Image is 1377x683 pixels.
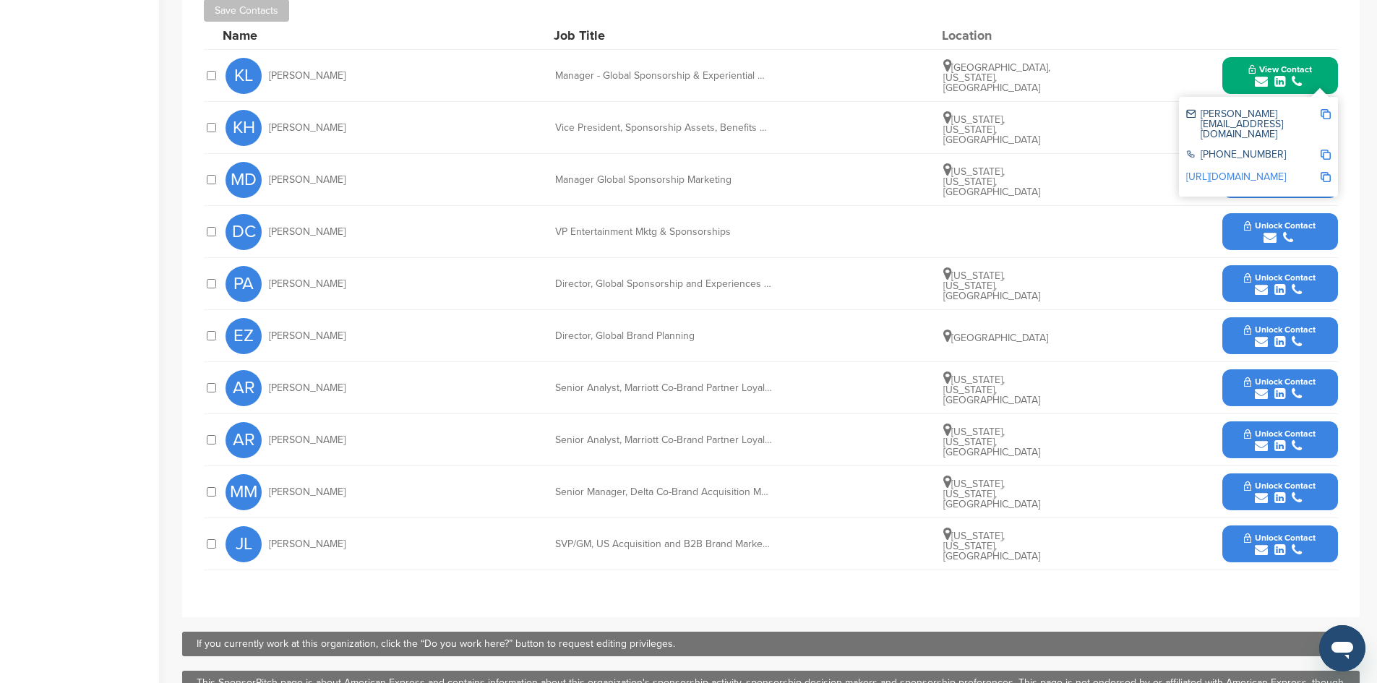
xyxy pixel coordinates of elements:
[555,383,772,393] div: Senior Analyst, Marriott Co-Brand Partner Loyalty Marketing
[1227,314,1333,358] button: Unlock Contact
[226,526,262,562] span: JL
[1321,150,1331,160] img: Copy
[943,530,1040,562] span: [US_STATE], [US_STATE], [GEOGRAPHIC_DATA]
[1244,377,1316,387] span: Unlock Contact
[269,539,346,549] span: [PERSON_NAME]
[943,61,1050,94] span: [GEOGRAPHIC_DATA], [US_STATE], [GEOGRAPHIC_DATA]
[226,474,262,510] span: MM
[223,29,382,42] div: Name
[226,110,262,146] span: KH
[1227,262,1333,306] button: Unlock Contact
[269,71,346,81] span: [PERSON_NAME]
[1321,172,1331,182] img: Copy
[1244,429,1316,439] span: Unlock Contact
[226,58,262,94] span: KL
[943,113,1040,146] span: [US_STATE], [US_STATE], [GEOGRAPHIC_DATA]
[555,227,772,237] div: VP Entertainment Mktg & Sponsorships
[943,166,1040,198] span: [US_STATE], [US_STATE], [GEOGRAPHIC_DATA]
[942,29,1050,42] div: Location
[226,214,262,250] span: DC
[269,435,346,445] span: [PERSON_NAME]
[555,123,772,133] div: Vice President, Sponsorship Assets, Benefits & Operations
[943,426,1040,458] span: [US_STATE], [US_STATE], [GEOGRAPHIC_DATA]
[555,331,772,341] div: Director, Global Brand Planning
[269,175,346,185] span: [PERSON_NAME]
[226,162,262,198] span: MD
[1227,418,1333,462] button: Unlock Contact
[1244,481,1316,491] span: Unlock Contact
[1227,210,1333,254] button: Unlock Contact
[1244,272,1316,283] span: Unlock Contact
[1319,625,1365,671] iframe: Button to launch messaging window
[943,332,1048,344] span: [GEOGRAPHIC_DATA]
[1186,150,1320,162] div: [PHONE_NUMBER]
[943,374,1040,406] span: [US_STATE], [US_STATE], [GEOGRAPHIC_DATA]
[269,227,346,237] span: [PERSON_NAME]
[1227,471,1333,514] button: Unlock Contact
[1321,109,1331,119] img: Copy
[555,279,772,289] div: Director, Global Sponsorship and Experiences Strategy, Measurement & Investment
[1244,533,1316,543] span: Unlock Contact
[555,435,772,445] div: Senior Analyst, Marriott Co-Brand Partner Loyalty Marketing
[1244,325,1316,335] span: Unlock Contact
[555,487,772,497] div: Senior Manager, Delta Co-Brand Acquisition Marketing
[226,370,262,406] span: AR
[943,478,1040,510] span: [US_STATE], [US_STATE], [GEOGRAPHIC_DATA]
[555,539,772,549] div: SVP/GM, US Acquisition and B2B Brand Marketing, Small Business - Global Commercial Services
[226,318,262,354] span: EZ
[1227,366,1333,410] button: Unlock Contact
[943,270,1040,302] span: [US_STATE], [US_STATE], [GEOGRAPHIC_DATA]
[269,123,346,133] span: [PERSON_NAME]
[269,487,346,497] span: [PERSON_NAME]
[1186,171,1286,183] a: [URL][DOMAIN_NAME]
[1248,64,1312,74] span: View Contact
[226,266,262,302] span: PA
[1186,109,1320,139] div: [PERSON_NAME][EMAIL_ADDRESS][DOMAIN_NAME]
[555,71,772,81] div: Manager - Global Sponsorship & Experiential Marketing (Sport)
[554,29,771,42] div: Job Title
[226,422,262,458] span: AR
[1231,54,1329,98] button: View Contact
[555,175,772,185] div: Manager Global Sponsorship Marketing
[269,331,346,341] span: [PERSON_NAME]
[1244,220,1316,231] span: Unlock Contact
[269,279,346,289] span: [PERSON_NAME]
[269,383,346,393] span: [PERSON_NAME]
[1227,523,1333,566] button: Unlock Contact
[197,639,1345,649] div: If you currently work at this organization, click the “Do you work here?” button to request editi...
